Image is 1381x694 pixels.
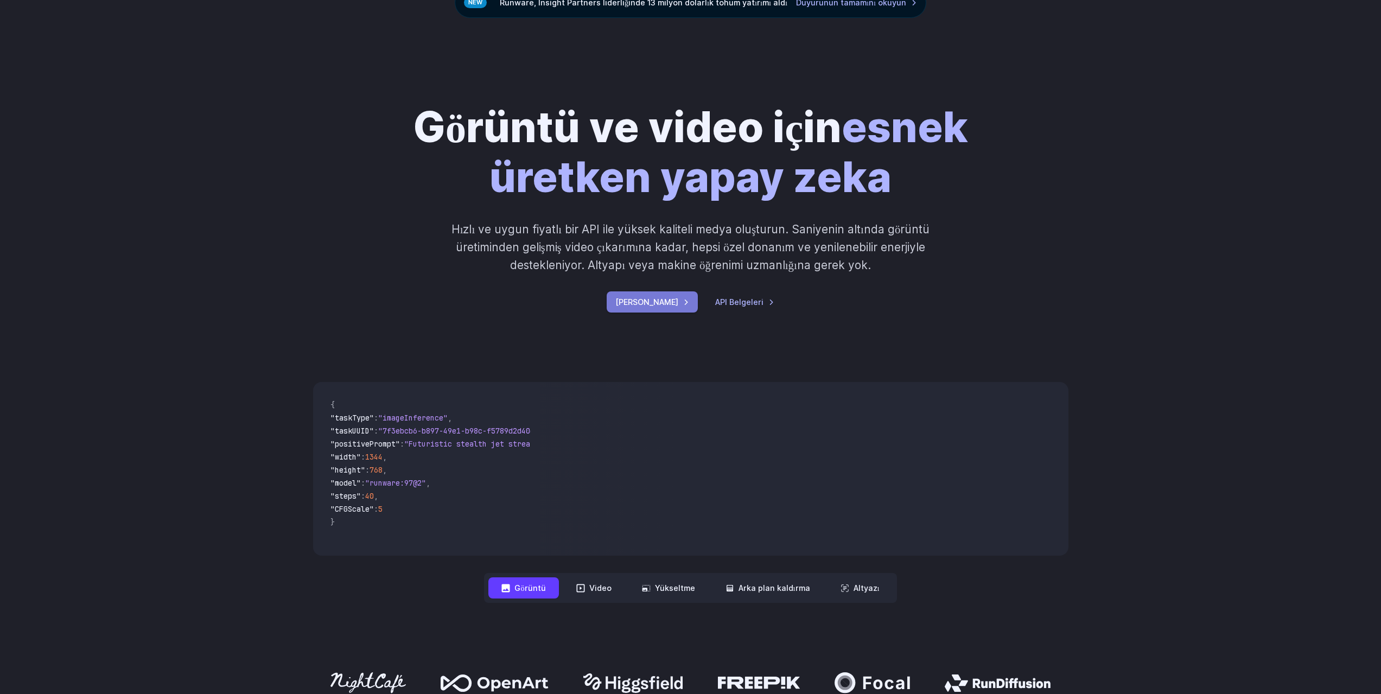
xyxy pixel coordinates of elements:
span: : [400,439,404,449]
span: 5 [378,504,383,514]
font: Altyazı [854,583,880,593]
font: Arka plan kaldırma [739,583,810,593]
span: "Futuristic stealth jet streaking through a neon-lit cityscape with glowing purple exhaust" [404,439,799,449]
font: API Belgeleri [715,297,763,307]
font: Hızlı ve uygun fiyatlı bir API ile yüksek kaliteli medya oluşturun. Saniyenin altında görüntü üre... [451,222,930,272]
span: 768 [370,465,383,475]
span: , [374,491,378,501]
font: esnek üretken yapay zeka [489,102,968,202]
span: : [361,491,365,501]
font: Görüntü ve video için [413,102,842,152]
font: Video [589,583,612,593]
span: { [330,400,335,410]
span: : [365,465,370,475]
span: "imageInference" [378,413,448,423]
span: 1344 [365,452,383,462]
font: Görüntü [514,583,545,593]
span: "model" [330,478,361,488]
span: , [426,478,430,488]
span: : [361,452,365,462]
span: , [383,452,387,462]
span: : [374,504,378,514]
span: , [383,465,387,475]
span: "7f3ebcb6-b897-49e1-b98c-f5789d2d40d7" [378,426,543,436]
span: "height" [330,465,365,475]
font: [PERSON_NAME] [615,297,678,307]
span: "taskType" [330,413,374,423]
span: "runware:97@2" [365,478,426,488]
font: Yükseltme [655,583,695,593]
span: "steps" [330,491,361,501]
span: : [361,478,365,488]
span: : [374,426,378,436]
a: API Belgeleri [715,296,774,308]
span: "taskUUID" [330,426,374,436]
span: } [330,517,335,527]
span: "width" [330,452,361,462]
span: "CFGScale" [330,504,374,514]
span: "positivePrompt" [330,439,400,449]
span: : [374,413,378,423]
span: 40 [365,491,374,501]
a: [PERSON_NAME] [607,291,698,313]
span: , [448,413,452,423]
